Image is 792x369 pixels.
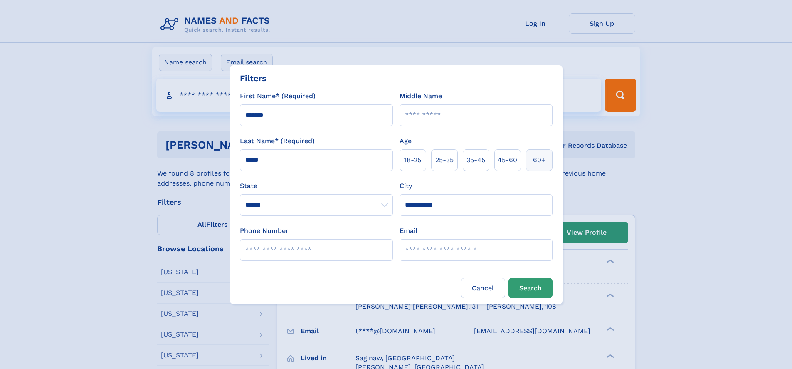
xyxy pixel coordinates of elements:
label: Email [400,226,417,236]
div: Filters [240,72,266,84]
span: 35‑45 [466,155,485,165]
button: Search [508,278,553,298]
label: City [400,181,412,191]
label: First Name* (Required) [240,91,316,101]
span: 60+ [533,155,545,165]
span: 18‑25 [404,155,421,165]
label: Phone Number [240,226,289,236]
label: State [240,181,393,191]
label: Last Name* (Required) [240,136,315,146]
span: 45‑60 [498,155,517,165]
label: Age [400,136,412,146]
label: Middle Name [400,91,442,101]
label: Cancel [461,278,505,298]
span: 25‑35 [435,155,454,165]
